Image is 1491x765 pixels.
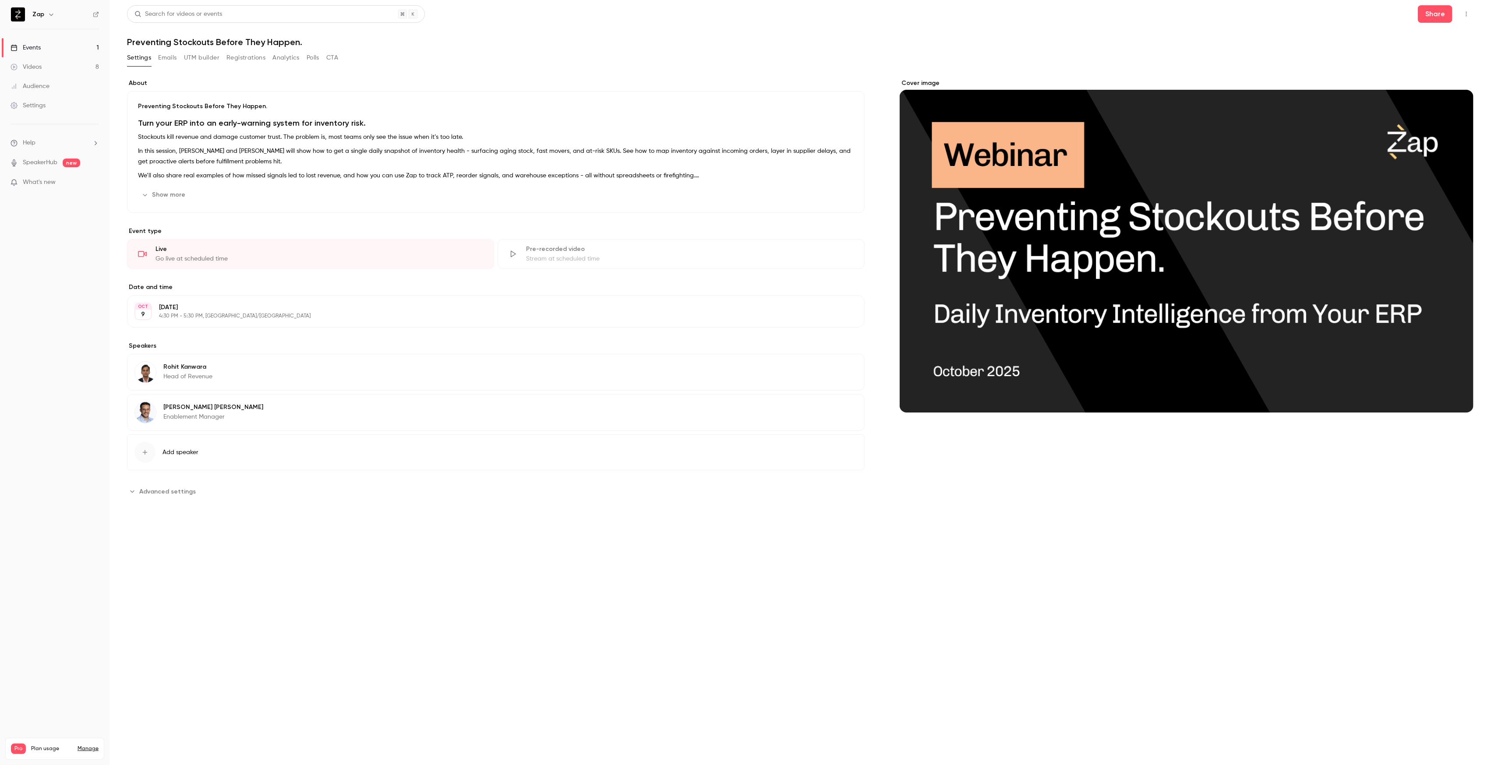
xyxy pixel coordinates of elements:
[326,51,338,65] button: CTA
[159,303,818,312] p: [DATE]
[138,146,854,167] p: In this session, [PERSON_NAME] and [PERSON_NAME] will show how to get a single daily snapshot of ...
[155,254,483,263] div: Go live at scheduled time
[127,227,865,236] p: Event type
[23,158,57,167] a: SpeakerHub
[127,283,865,292] label: Date and time
[163,448,198,457] span: Add speaker
[127,434,865,470] button: Add speaker
[135,303,151,310] div: OCT
[138,170,854,181] p: We’ll also share real examples of how missed signals led to lost revenue, and how you can use Zap...
[127,342,865,350] label: Speakers
[127,484,865,498] section: Advanced settings
[127,51,151,65] button: Settings
[32,10,44,19] h6: Zap
[138,118,854,128] h1: Turn your ERP into an early-warning system for inventory risk.
[163,372,212,381] p: Head of Revenue
[11,138,99,148] li: help-dropdown-opener
[498,239,865,269] div: Pre-recorded videoStream at scheduled time
[138,132,854,142] p: Stockouts kill revenue and damage customer trust. The problem is, most teams only see the issue w...
[127,354,865,391] div: Rohit KanwaraRohit KanwaraHead of Revenue
[127,79,865,88] label: About
[307,51,319,65] button: Polls
[134,10,222,19] div: Search for videos or events
[11,82,49,91] div: Audience
[184,51,219,65] button: UTM builder
[155,245,483,254] div: Live
[135,362,156,383] img: Rohit Kanwara
[163,412,263,421] p: Enablement Manager
[526,245,854,254] div: Pre-recorded video
[226,51,265,65] button: Registrations
[526,254,854,263] div: Stream at scheduled time
[31,745,72,752] span: Plan usage
[163,403,263,412] p: [PERSON_NAME] [PERSON_NAME]
[141,310,145,319] p: 9
[11,7,25,21] img: Zap
[127,394,865,431] div: David Ramirez[PERSON_NAME] [PERSON_NAME]Enablement Manager
[78,745,99,752] a: Manage
[127,239,494,269] div: LiveGo live at scheduled time
[11,43,41,52] div: Events
[272,51,300,65] button: Analytics
[11,744,26,754] span: Pro
[159,313,818,320] p: 4:30 PM - 5:30 PM, [GEOGRAPHIC_DATA]/[GEOGRAPHIC_DATA]
[127,37,1473,47] h1: Preventing Stockouts Before They Happen.
[138,188,191,202] button: Show more
[139,487,196,496] span: Advanced settings
[1418,5,1452,23] button: Share
[11,63,42,71] div: Videos
[135,402,156,423] img: David Ramirez
[127,484,201,498] button: Advanced settings
[11,101,46,110] div: Settings
[900,79,1473,88] label: Cover image
[163,363,212,371] p: Rohit Kanwara
[138,102,854,111] p: Preventing Stockouts Before They Happen.
[900,79,1473,412] section: Cover image
[63,159,80,167] span: new
[158,51,177,65] button: Emails
[23,178,56,187] span: What's new
[23,138,35,148] span: Help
